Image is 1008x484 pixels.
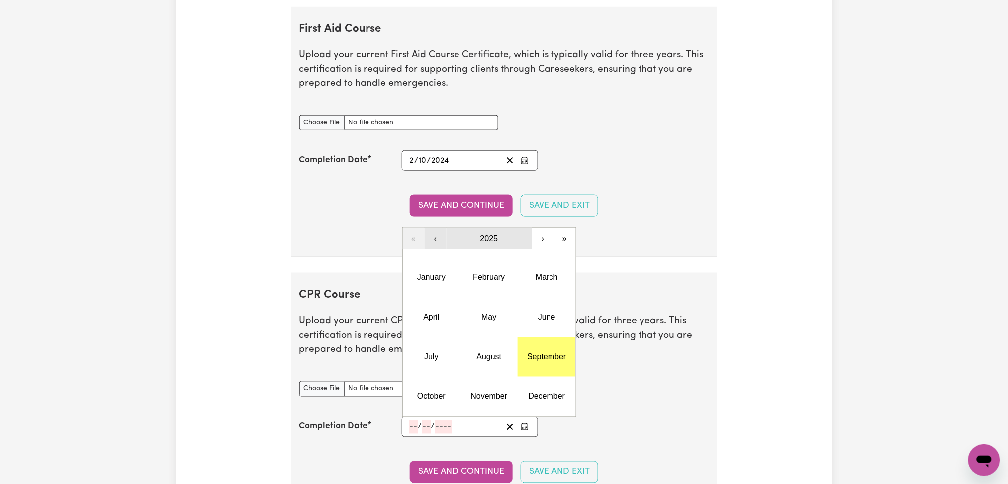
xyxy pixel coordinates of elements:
[477,353,502,361] abbr: August 2025
[418,422,422,431] span: /
[518,377,575,417] button: December 2025
[536,273,557,281] abbr: March 2025
[299,289,709,302] h2: CPR Course
[447,228,532,249] button: 2025
[422,420,431,434] input: --
[403,337,460,377] button: July 2025
[417,392,446,401] abbr: October 2025
[460,377,518,417] button: November 2025
[521,461,598,483] button: Save and Exit
[554,228,576,249] button: »
[431,154,449,167] input: ----
[502,420,518,434] button: Clear date
[521,195,598,217] button: Save and Exit
[968,444,1000,476] iframe: Button to launch messaging window
[299,154,368,167] label: Completion Date
[532,228,554,249] button: ›
[409,154,415,167] input: --
[502,154,518,167] button: Clear date
[473,273,505,281] abbr: February 2025
[425,228,447,249] button: ‹
[299,420,368,433] label: Completion Date
[418,154,427,167] input: --
[410,461,513,483] button: Save and Continue
[299,48,709,91] p: Upload your current First Aid Course Certificate, which is typically valid for three years. This ...
[471,392,508,401] abbr: November 2025
[417,273,446,281] abbr: January 2025
[403,257,460,297] button: January 2025
[481,313,496,321] abbr: May 2025
[518,297,575,337] button: June 2025
[423,313,439,321] abbr: April 2025
[299,314,709,357] p: Upload your current CPR Course Certificate, which is typically valid for three years. This certif...
[527,353,566,361] abbr: September 2025
[414,156,418,165] span: /
[518,420,532,434] button: Enter the Completion Date of your CPR Course
[518,154,532,167] button: Enter the Completion Date of your First Aid Course
[403,377,460,417] button: October 2025
[435,420,452,434] input: ----
[529,392,565,401] abbr: December 2025
[403,228,425,249] button: «
[480,234,498,242] span: 2025
[460,257,518,297] button: February 2025
[538,313,555,321] abbr: June 2025
[460,337,518,377] button: August 2025
[403,297,460,337] button: April 2025
[424,353,438,361] abbr: July 2025
[427,156,431,165] span: /
[299,23,709,36] h2: First Aid Course
[518,257,575,297] button: March 2025
[460,297,518,337] button: May 2025
[410,195,513,217] button: Save and Continue
[409,420,418,434] input: --
[518,337,575,377] button: September 2025
[431,422,435,431] span: /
